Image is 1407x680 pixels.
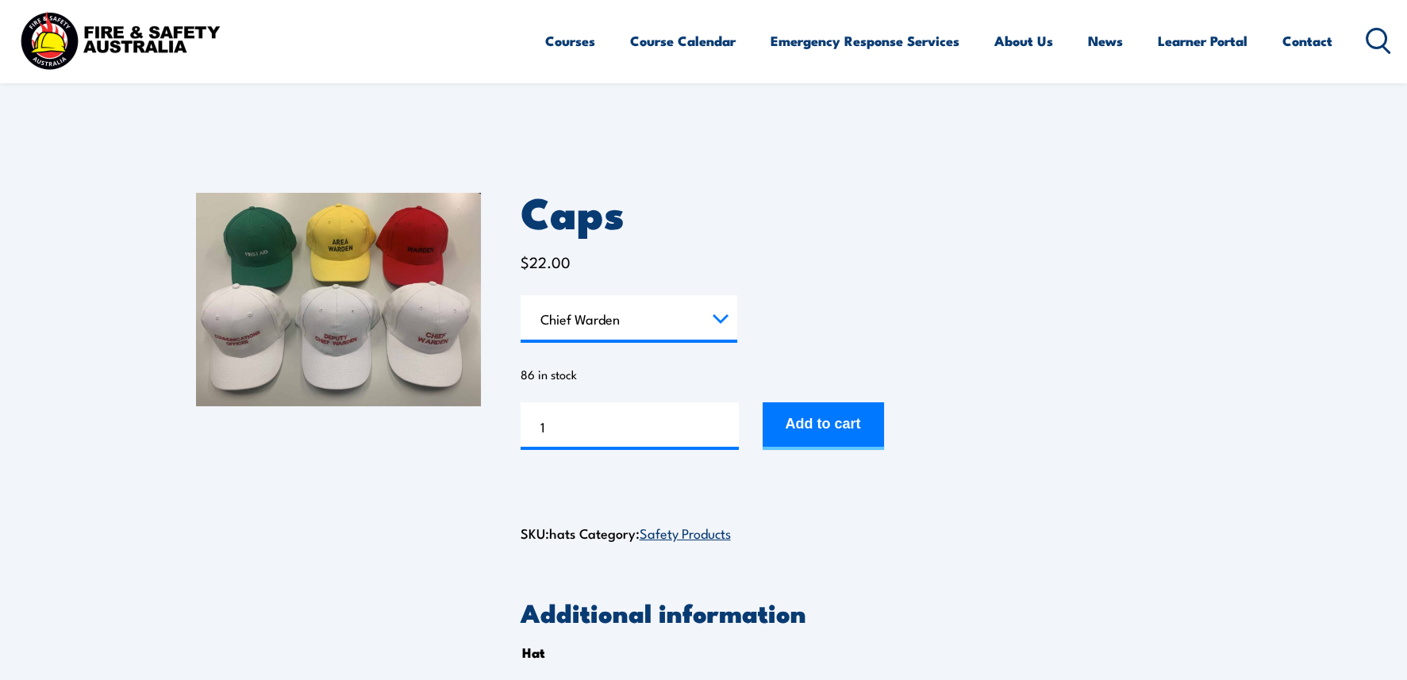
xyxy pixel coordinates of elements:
a: Courses [545,20,595,62]
h2: Additional information [521,601,1212,623]
h1: Caps [521,193,1212,230]
a: About Us [994,20,1053,62]
bdi: 22.00 [521,251,571,272]
p: 86 in stock [521,367,1212,382]
span: SKU: [521,523,575,543]
span: Category: [579,523,731,543]
a: News [1088,20,1123,62]
img: caps-scaled-1.jpg [196,193,481,406]
th: Hat [522,640,545,664]
span: hats [549,523,575,543]
iframe: Secure express checkout frame [517,471,1215,515]
a: Safety Products [640,523,731,542]
a: Emergency Response Services [771,20,959,62]
span: $ [521,251,529,272]
button: Add to cart [763,402,884,450]
a: Contact [1282,20,1332,62]
a: Course Calendar [630,20,736,62]
a: Learner Portal [1158,20,1247,62]
input: Product quantity [521,402,739,450]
